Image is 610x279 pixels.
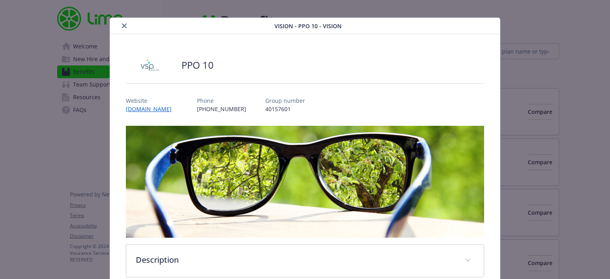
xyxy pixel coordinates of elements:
p: [PHONE_NUMBER] [197,105,246,113]
span: Vision - PPO 10 - Vision [274,22,342,30]
p: Website [126,96,178,105]
a: [DOMAIN_NAME] [126,105,178,113]
img: banner [126,126,484,238]
div: Description [126,244,483,277]
p: Description [136,254,455,266]
button: close [120,21,129,31]
p: Group number [265,96,305,105]
p: Phone [197,96,246,105]
p: 40157601 [265,105,305,113]
h2: PPO 10 [181,58,214,72]
img: Vision Service Plan [126,53,174,77]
